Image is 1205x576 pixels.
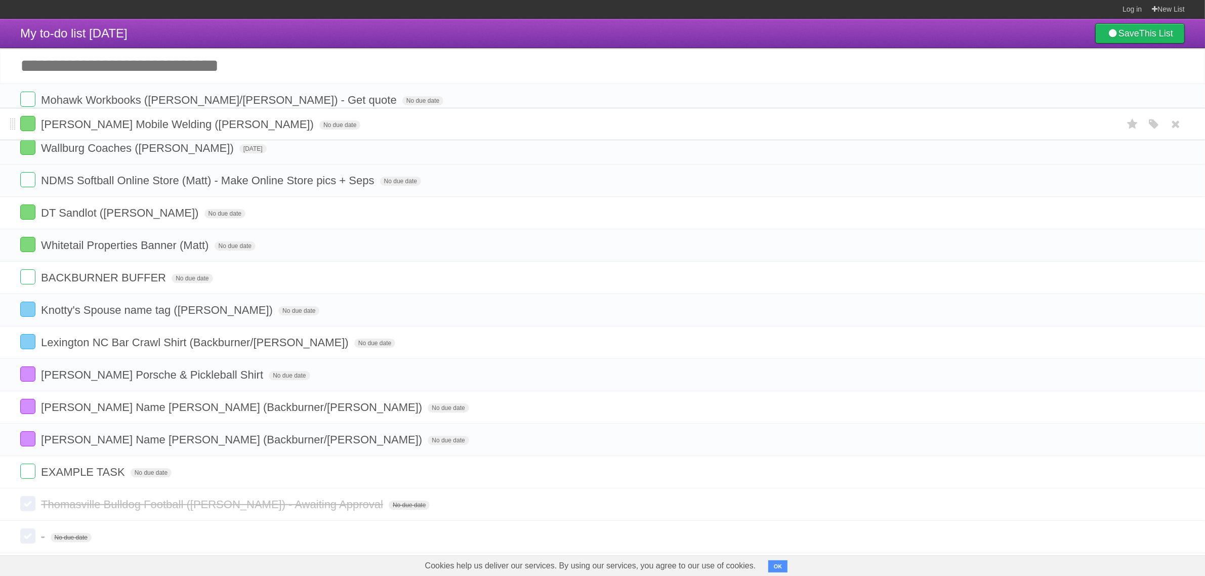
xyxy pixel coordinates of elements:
span: [PERSON_NAME] Name [PERSON_NAME] (Backburner/[PERSON_NAME]) [41,401,425,414]
span: [PERSON_NAME] Porsche & Pickleball Shirt [41,368,266,381]
span: BACKBURNER BUFFER [41,271,169,284]
span: NDMS Softball Online Store (Matt) - Make Online Store pics + Seps [41,174,377,187]
span: No due date [215,241,256,251]
span: No due date [402,96,443,105]
span: No due date [389,501,430,510]
span: Lexington NC Bar Crawl Shirt (Backburner/[PERSON_NAME]) [41,336,351,349]
span: Wallburg Coaches ([PERSON_NAME]) [41,142,236,154]
label: Done [20,116,35,131]
span: No due date [131,468,172,477]
span: Thomasville Bulldog Football ([PERSON_NAME]) - Awaiting Approval [41,498,386,511]
button: OK [768,560,788,572]
label: Done [20,334,35,349]
label: Star task [1123,116,1142,133]
label: Done [20,269,35,284]
span: No due date [428,403,469,413]
label: Done [20,399,35,414]
span: No due date [354,339,395,348]
a: SaveThis List [1095,23,1185,44]
label: Done [20,140,35,155]
span: [PERSON_NAME] Mobile Welding ([PERSON_NAME]) [41,118,316,131]
span: DT Sandlot ([PERSON_NAME]) [41,207,201,219]
span: No due date [278,306,319,315]
label: Done [20,496,35,511]
span: [PERSON_NAME] Name [PERSON_NAME] (Backburner/[PERSON_NAME]) [41,433,425,446]
span: Mohawk Workbooks ([PERSON_NAME]/[PERSON_NAME]) - Get quote [41,94,399,106]
span: No due date [204,209,245,218]
span: No due date [380,177,421,186]
span: No due date [269,371,310,380]
span: My to-do list [DATE] [20,26,128,40]
span: No due date [428,436,469,445]
span: - [41,530,47,543]
span: No due date [172,274,213,283]
span: Whitetail Properties Banner (Matt) [41,239,211,252]
label: Done [20,528,35,544]
span: EXAMPLE TASK [41,466,127,478]
span: Cookies help us deliver our services. By using our services, you agree to our use of cookies. [415,556,766,576]
label: Done [20,172,35,187]
label: Done [20,237,35,252]
label: Done [20,431,35,446]
span: Knotty's Spouse name tag ([PERSON_NAME]) [41,304,275,316]
label: Done [20,366,35,382]
span: No due date [319,120,360,130]
b: This List [1139,28,1173,38]
label: Done [20,302,35,317]
span: [DATE] [239,144,267,153]
label: Done [20,464,35,479]
span: No due date [51,533,92,542]
label: Done [20,92,35,107]
label: Done [20,204,35,220]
